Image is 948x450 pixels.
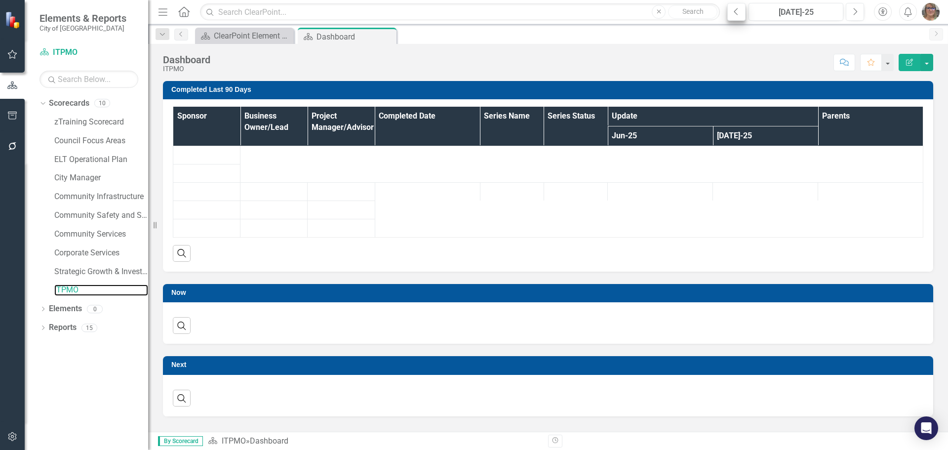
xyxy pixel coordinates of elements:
a: Community Services [54,229,148,240]
a: City Manager [54,172,148,184]
a: Reports [49,322,77,333]
div: Dashboard [163,54,210,65]
div: ITPMO [163,65,210,73]
input: Search Below... [39,71,138,88]
a: Community Safety and Social Services [54,210,148,221]
a: Corporate Services [54,247,148,259]
a: ITPMO [39,47,138,58]
div: » [208,436,541,447]
div: Open Intercom Messenger [914,416,938,440]
img: Rosaline Wood [922,3,940,21]
img: ClearPoint Strategy [5,11,22,28]
a: Strategic Growth & Investment [54,266,148,278]
h3: Next [171,361,928,368]
a: Community Infrastructure [54,191,148,203]
a: ClearPoint Element Definitions [197,30,291,42]
a: Elements [49,303,82,315]
small: City of [GEOGRAPHIC_DATA] [39,24,126,32]
a: ITPMO [222,436,246,446]
h3: Now [171,289,928,296]
div: 10 [94,99,110,108]
div: 15 [81,324,97,332]
a: Scorecards [49,98,89,109]
div: Dashboard [250,436,288,446]
div: ClearPoint Element Definitions [214,30,291,42]
span: By Scorecard [158,436,203,446]
a: ELT Operational Plan [54,154,148,165]
span: Elements & Reports [39,12,126,24]
a: zTraining Scorecard [54,117,148,128]
span: Search [682,7,704,15]
input: Search ClearPoint... [200,3,720,21]
button: Search [668,5,717,19]
a: Council Focus Areas [54,135,148,147]
h3: Completed Last 90 Days [171,86,928,93]
div: [DATE]-25 [752,6,840,18]
a: ITPMO [54,285,148,296]
div: 0 [87,305,103,313]
button: [DATE]-25 [749,3,843,21]
div: Dashboard [316,31,394,43]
